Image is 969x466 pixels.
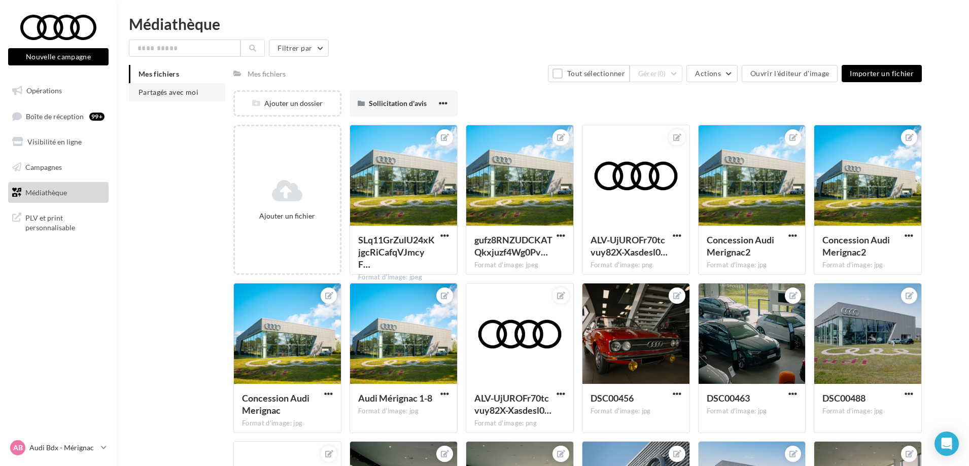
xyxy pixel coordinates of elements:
[686,65,737,82] button: Actions
[139,88,198,96] span: Partagés avec moi
[707,261,798,270] div: Format d'image: jpg
[591,261,681,270] div: Format d'image: png
[6,157,111,178] a: Campagnes
[242,392,309,416] span: Concession Audi Merignac
[25,211,105,233] span: PLV et print personnalisable
[657,69,666,78] span: (0)
[8,48,109,65] button: Nouvelle campagne
[26,86,62,95] span: Opérations
[248,69,286,79] div: Mes fichiers
[822,392,866,404] span: DSC00488
[8,438,109,457] a: AB Audi Bdx - Mérignac
[358,407,449,416] div: Format d'image: jpg
[707,407,798,416] div: Format d'image: jpg
[822,407,913,416] div: Format d'image: jpg
[369,99,427,107] span: Sollicitation d'avis
[25,188,67,196] span: Médiathèque
[235,98,340,109] div: Ajouter un dossier
[29,443,97,453] p: Audi Bdx - Mérignac
[6,182,111,203] a: Médiathèque
[6,207,111,237] a: PLV et print personnalisable
[89,113,105,121] div: 99+
[742,65,838,82] button: Ouvrir l'éditeur d'image
[707,234,774,258] span: Concession Audi Merignac2
[269,40,329,57] button: Filtrer par
[6,105,111,127] a: Boîte de réception99+
[842,65,922,82] button: Importer un fichier
[358,273,449,282] div: Format d'image: jpeg
[822,261,913,270] div: Format d'image: jpg
[548,65,629,82] button: Tout sélectionner
[6,131,111,153] a: Visibilité en ligne
[474,392,551,416] span: ALV-UjUROFr70tcvuy82X-Xasdesl0Fi9Kn0xNNQv9Xq9sRsQX93qcH6
[591,234,668,258] span: ALV-UjUROFr70tcvuy82X-Xasdesl0Fi9Kn0xNNQv9Xq9sRsQX93qcH6
[850,69,914,78] span: Importer un fichier
[239,211,336,221] div: Ajouter un fichier
[358,392,432,404] span: Audi Mérignac 1-8
[474,261,565,270] div: Format d'image: jpeg
[591,392,634,404] span: DSC00456
[358,234,435,270] span: SLq11GrZulU24xKjgcRiCafqVJmcyFi7qh4gU8q4dwra6o6bnmEp1aumtK0XI8zhraJihtArhxTY3hGIyw=s0
[935,432,959,456] div: Open Intercom Messenger
[822,234,890,258] span: Concession Audi Merignac2
[474,234,552,258] span: gufz8RNZUDCKATQkxjuzf4Wg0PvkIzU5tKC7znWai8Zr6Uz3fGjETA1P6kvTZIWqnuf6Nnp07b-aTbwyXw=s0
[26,112,84,120] span: Boîte de réception
[591,407,681,416] div: Format d'image: jpg
[630,65,683,82] button: Gérer(0)
[242,419,333,428] div: Format d'image: jpg
[707,392,750,404] span: DSC00463
[25,163,62,171] span: Campagnes
[129,16,957,31] div: Médiathèque
[474,419,565,428] div: Format d'image: png
[6,80,111,101] a: Opérations
[139,69,179,78] span: Mes fichiers
[13,443,23,453] span: AB
[695,69,720,78] span: Actions
[27,137,82,146] span: Visibilité en ligne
